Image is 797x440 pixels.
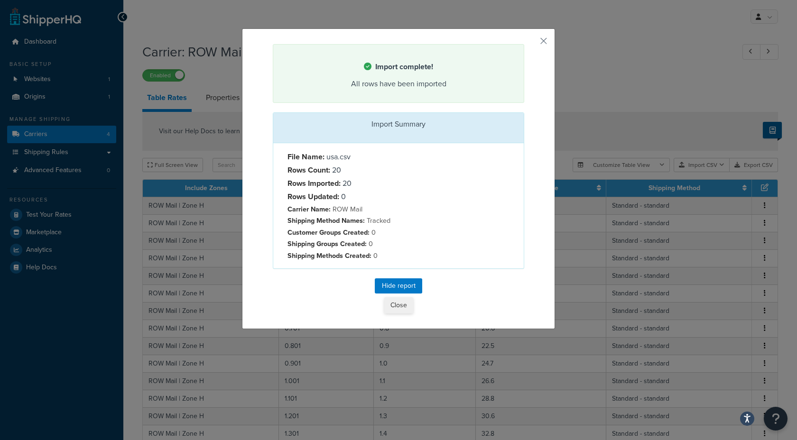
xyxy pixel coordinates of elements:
[285,61,512,73] h4: Import complete!
[287,227,370,238] strong: Customer Groups Created:
[287,250,371,261] strong: Shipping Methods Created:
[287,238,367,249] strong: Shipping Groups Created:
[287,250,391,261] p: 0
[384,297,413,313] button: Close
[287,238,391,249] p: 0
[280,150,398,261] div: usa.csv 20 20 0
[287,191,339,202] strong: Rows Updated:
[287,151,324,162] strong: File Name:
[287,215,365,226] strong: Shipping Method Names:
[287,227,391,238] p: 0
[287,203,391,215] p: ROW Mail
[287,178,341,189] strong: Rows Imported:
[280,120,517,128] h3: Import Summary
[285,77,512,91] div: All rows have been imported
[287,215,391,226] p: Tracked
[287,204,331,214] strong: Carrier Name:
[375,278,422,293] button: Hide report
[287,165,330,175] strong: Rows Count:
